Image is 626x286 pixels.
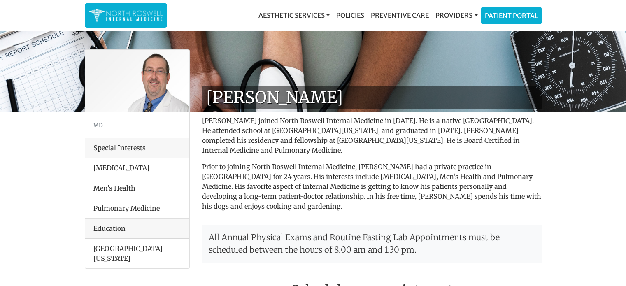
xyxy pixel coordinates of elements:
li: [MEDICAL_DATA] [85,158,189,178]
img: Dr. George Kanes [85,50,189,112]
p: [PERSON_NAME] joined North Roswell Internal Medicine in [DATE]. He is a native [GEOGRAPHIC_DATA].... [202,116,542,155]
small: MD [93,122,103,128]
a: Policies [333,7,368,23]
a: Patient Portal [482,7,541,24]
div: Special Interests [85,138,189,158]
p: Prior to joining North Roswell Internal Medicine, [PERSON_NAME] had a private practice in [GEOGRA... [202,162,542,211]
div: Education [85,219,189,239]
h1: [PERSON_NAME] [202,86,542,109]
li: [GEOGRAPHIC_DATA][US_STATE] [85,239,189,268]
a: Providers [432,7,481,23]
li: Pulmonary Medicine [85,198,189,219]
p: All Annual Physical Exams and Routine Fasting Lab Appointments must be scheduled between the hour... [202,225,542,263]
a: Aesthetic Services [255,7,333,23]
li: Men’s Health [85,178,189,198]
img: North Roswell Internal Medicine [89,7,163,23]
a: Preventive Care [368,7,432,23]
